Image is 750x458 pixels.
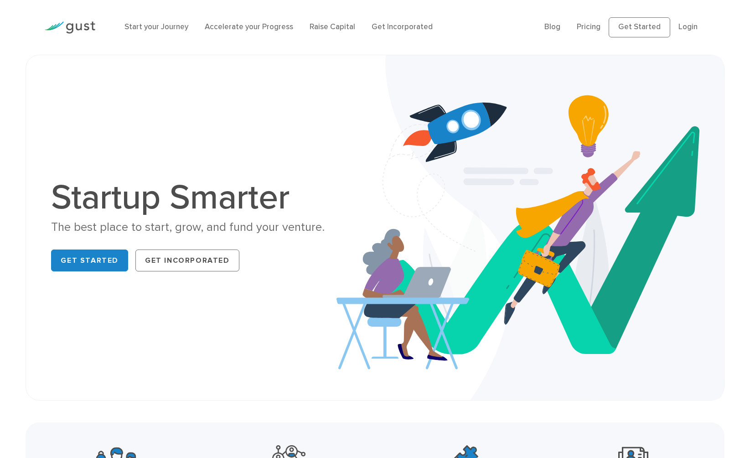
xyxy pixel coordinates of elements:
a: Get Incorporated [135,250,239,271]
h1: Startup Smarter [51,180,366,215]
a: Start your Journey [124,22,188,31]
a: Accelerate your Progress [205,22,293,31]
a: Get Incorporated [372,22,433,31]
img: Gust Logo [44,21,95,34]
a: Login [678,22,698,31]
a: Get Started [51,250,128,271]
img: Startup Smarter Hero [336,55,724,400]
a: Raise Capital [310,22,355,31]
a: Blog [544,22,560,31]
a: Get Started [609,17,670,37]
a: Pricing [577,22,600,31]
div: The best place to start, grow, and fund your venture. [51,219,366,235]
